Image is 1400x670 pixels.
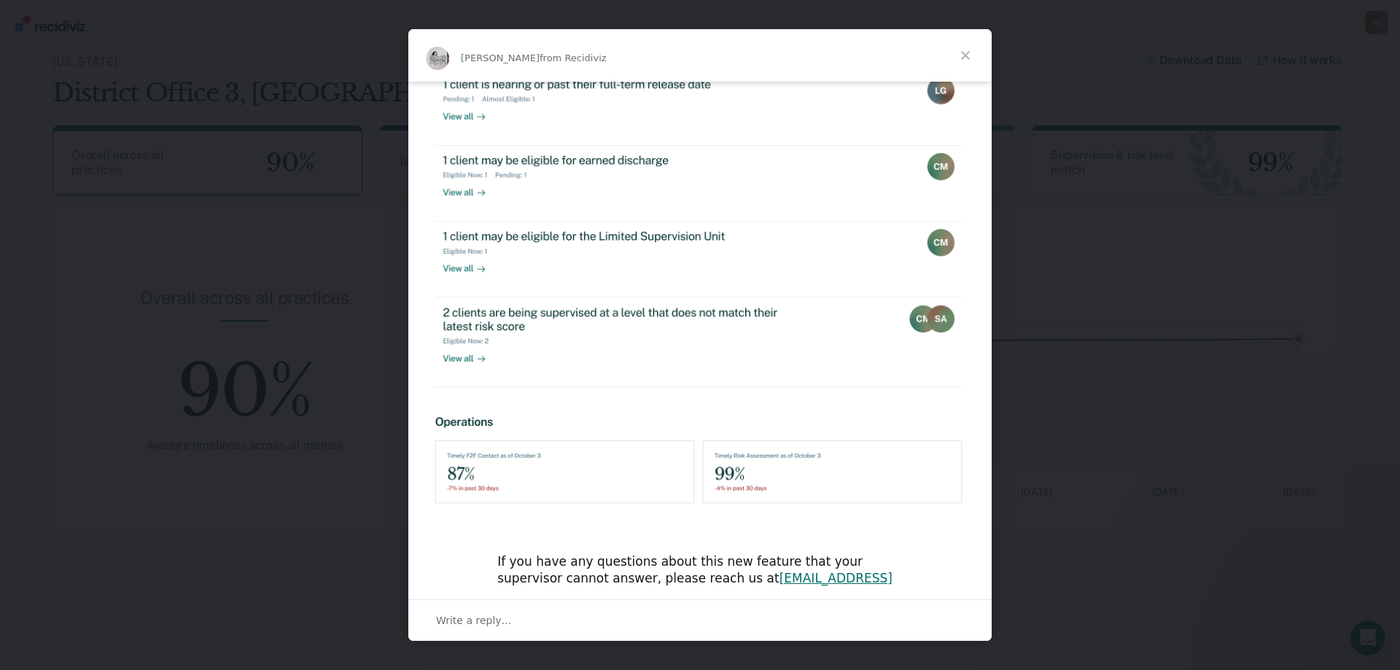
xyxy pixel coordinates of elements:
[426,47,449,70] img: Profile image for Kim
[497,553,903,623] div: If you have any questions about this new feature that your supervisor cannot answer, please reach...
[540,52,607,63] span: from Recidiviz
[436,611,512,630] span: Write a reply…
[497,571,892,603] a: [EMAIL_ADDRESS][DOMAIN_NAME]
[461,52,540,63] span: [PERSON_NAME]
[939,29,992,82] span: Close
[408,599,992,641] div: Open conversation and reply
